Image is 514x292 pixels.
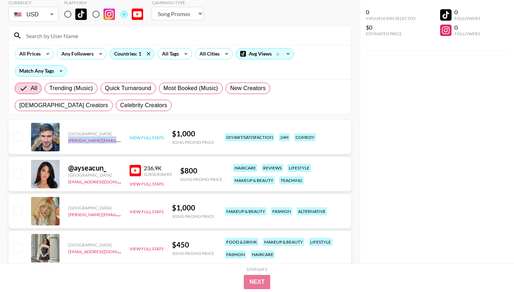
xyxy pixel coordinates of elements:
[454,31,480,36] div: Followers
[262,164,283,172] div: reviews
[158,48,180,59] div: All Tags
[263,238,304,246] div: makeup & beauty
[287,164,311,172] div: lifestyle
[68,172,121,178] div: [GEOGRAPHIC_DATA]
[366,31,415,36] div: Estimated Price
[172,140,214,145] div: Song Promo Price
[236,48,294,59] div: Avg Views
[454,16,480,21] div: Followers
[225,133,274,141] div: diy/art/satisfaction
[68,247,140,254] a: [EMAIL_ADDRESS][DOMAIN_NAME]
[68,242,121,247] div: [GEOGRAPHIC_DATA]
[144,165,172,172] div: 236.9K
[163,84,218,93] span: Most Booked (Music)
[31,84,37,93] span: All
[478,256,505,283] iframe: Drift Widget Chat Controller
[251,250,275,259] div: haircare
[233,176,275,184] div: makeup & beauty
[366,16,415,21] div: Influencers Selected
[366,24,415,31] div: $0
[279,176,304,184] div: teaching
[172,203,214,212] div: $ 1,000
[68,136,174,143] a: [PERSON_NAME][EMAIL_ADDRESS][DOMAIN_NAME]
[366,9,415,16] div: 0
[15,66,67,76] div: Match Any Tags
[68,178,140,184] a: [EMAIL_ADDRESS][DOMAIN_NAME]
[454,9,480,16] div: 0
[225,207,267,215] div: makeup & beauty
[130,135,163,140] button: View Full Stats
[172,251,214,256] div: Song Promo Price
[57,48,95,59] div: Any Followers
[297,207,327,215] div: alternative
[130,209,163,214] button: View Full Stats
[233,164,257,172] div: haircare
[294,133,316,141] div: comedy
[104,9,115,20] img: Instagram
[110,48,154,59] div: Countries: 1
[279,133,290,141] div: 24h
[19,101,108,110] span: [DEMOGRAPHIC_DATA] Creators
[172,129,214,138] div: $ 1,000
[309,238,332,246] div: lifestyle
[68,131,121,136] div: [GEOGRAPHIC_DATA]
[130,165,141,176] img: YouTube
[454,24,480,31] div: 0
[172,214,214,219] div: Song Promo Price
[172,240,214,249] div: $ 450
[132,9,143,20] img: YouTube
[144,172,172,177] div: Subscribers
[68,205,121,210] div: [GEOGRAPHIC_DATA]
[68,210,174,217] a: [PERSON_NAME][EMAIL_ADDRESS][DOMAIN_NAME]
[15,48,42,59] div: All Prices
[75,9,87,20] img: TikTok
[195,48,221,59] div: All Cities
[230,84,266,93] span: New Creators
[120,101,167,110] span: Celebrity Creators
[22,30,347,41] input: Search by User Name
[225,250,246,259] div: fashion
[180,166,222,175] div: $ 800
[68,163,121,172] div: @ ayseacun_
[49,84,93,93] span: Trending (Music)
[130,181,163,187] button: View Full Stats
[130,246,163,251] button: View Full Stats
[180,177,222,182] div: Song Promo Price
[244,275,271,289] button: Next
[271,207,292,215] div: fashion
[225,238,258,246] div: food & drink
[10,8,57,21] div: USD
[105,84,151,93] span: Quick Turnaround
[247,267,267,272] div: Step 1 of 2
